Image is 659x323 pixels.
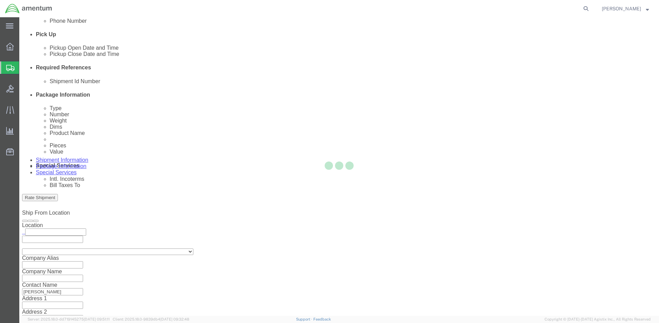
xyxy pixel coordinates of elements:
[296,317,313,321] a: Support
[313,317,331,321] a: Feedback
[28,317,110,321] span: Server: 2025.18.0-dd719145275
[84,317,110,321] span: [DATE] 09:51:11
[160,317,189,321] span: [DATE] 09:32:48
[601,4,649,13] button: [PERSON_NAME]
[5,3,52,14] img: logo
[113,317,189,321] span: Client: 2025.18.0-9839db4
[545,316,651,322] span: Copyright © [DATE]-[DATE] Agistix Inc., All Rights Reserved
[602,5,641,12] span: Ronald Pineda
